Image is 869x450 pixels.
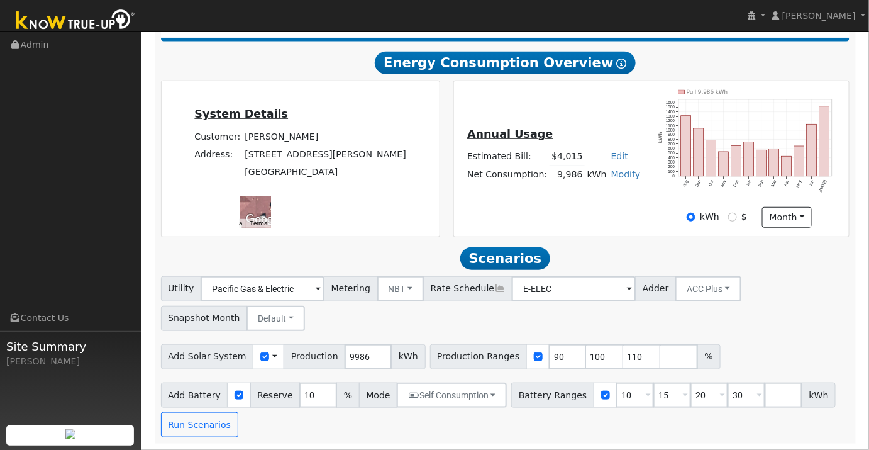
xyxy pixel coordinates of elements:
[161,344,254,369] span: Add Solar System
[9,7,141,35] img: Know True-Up
[617,59,627,69] i: Show Help
[467,128,553,140] u: Annual Usage
[668,151,675,155] text: 500
[681,116,691,176] rect: onclick=""
[666,119,675,123] text: 1200
[391,344,425,369] span: kWh
[783,179,791,188] text: Apr
[731,146,741,176] rect: onclick=""
[161,276,202,301] span: Utility
[769,149,779,176] rect: onclick=""
[375,52,635,74] span: Energy Consumption Overview
[666,105,675,110] text: 1500
[809,179,816,188] text: Jun
[821,91,827,97] text: 
[430,344,527,369] span: Production Ranges
[611,151,628,161] a: Edit
[666,123,675,128] text: 1100
[744,142,754,176] rect: onclick=""
[243,145,409,163] td: [STREET_ADDRESS][PERSON_NAME]
[668,142,675,146] text: 700
[687,213,695,222] input: kWh
[284,344,345,369] span: Production
[359,383,397,408] span: Mode
[675,276,741,301] button: ACC Plus
[758,179,765,188] text: Feb
[658,132,663,144] text: kWh
[802,383,836,408] span: kWh
[668,169,675,174] text: 100
[819,106,829,176] rect: onclick=""
[700,210,719,223] label: kWh
[250,220,267,227] a: Terms
[668,133,675,137] text: 900
[585,166,609,184] td: kWh
[194,108,288,120] u: System Details
[250,383,301,408] span: Reserve
[728,213,737,222] input: $
[324,276,378,301] span: Metering
[720,179,728,188] text: Nov
[697,344,720,369] span: %
[460,247,550,270] span: Scenarios
[336,383,359,408] span: %
[465,148,550,166] td: Estimated Bill:
[668,160,675,164] text: 300
[243,211,284,228] img: Google
[762,207,812,228] button: month
[770,179,777,188] text: Mar
[550,166,585,184] td: 9,986
[668,165,675,169] text: 200
[668,147,675,151] text: 600
[706,140,716,176] rect: onclick=""
[465,166,550,184] td: Net Consumption:
[733,179,740,188] text: Dec
[6,355,135,368] div: [PERSON_NAME]
[719,152,729,176] rect: onclick=""
[192,145,243,163] td: Address:
[673,174,675,178] text: 0
[611,169,641,179] a: Modify
[666,128,675,132] text: 1000
[243,128,409,145] td: [PERSON_NAME]
[707,179,714,187] text: Oct
[682,179,690,188] text: Aug
[807,125,817,177] rect: onclick=""
[694,128,704,176] rect: onclick=""
[666,100,675,104] text: 1600
[782,11,856,21] span: [PERSON_NAME]
[756,150,767,177] rect: onclick=""
[161,306,248,331] span: Snapshot Month
[741,210,747,223] label: $
[635,276,676,301] span: Adder
[782,157,792,177] rect: onclick=""
[192,128,243,145] td: Customer:
[511,383,594,408] span: Battery Ranges
[794,146,804,176] rect: onclick=""
[6,338,135,355] span: Site Summary
[243,211,284,228] a: Open this area in Google Maps (opens a new window)
[243,163,409,181] td: [GEOGRAPHIC_DATA]
[666,110,675,114] text: 1400
[512,276,636,301] input: Select a Rate Schedule
[695,179,702,188] text: Sep
[397,383,507,408] button: Self Consumption
[818,179,828,193] text: [DATE]
[423,276,512,301] span: Rate Schedule
[246,306,305,331] button: Default
[65,429,75,439] img: retrieve
[666,114,675,118] text: 1300
[377,276,424,301] button: NBT
[161,412,238,437] button: Run Scenarios
[161,383,228,408] span: Add Battery
[687,89,728,95] text: Pull 9,986 kWh
[668,137,675,142] text: 800
[550,148,585,166] td: $4,015
[201,276,324,301] input: Select a Utility
[668,155,675,160] text: 400
[795,179,804,189] text: May
[745,179,752,188] text: Jan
